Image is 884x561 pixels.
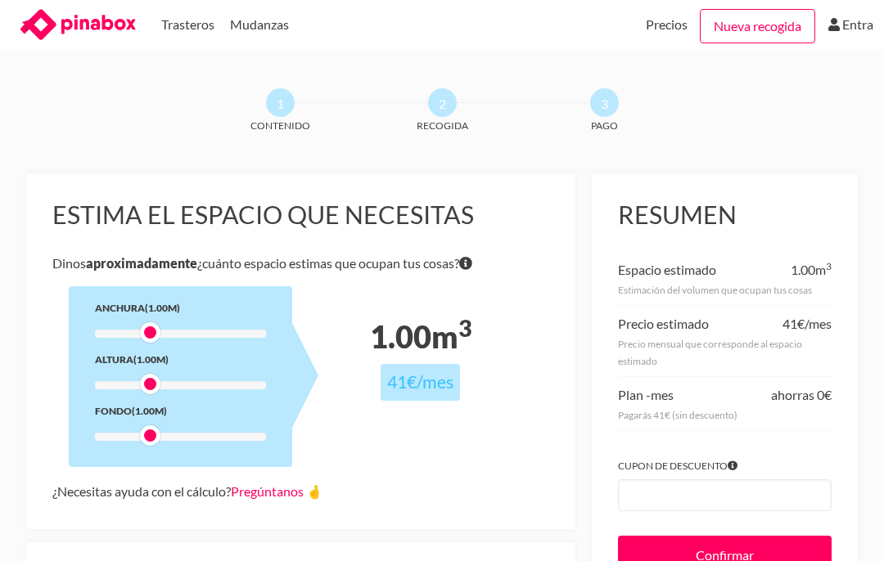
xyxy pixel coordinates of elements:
div: Precio estimado [618,312,709,335]
div: Pagarás 41€ (sin descuento) [618,406,832,424]
a: Pregúntanos 🤞 [231,483,322,499]
sup: 3 [458,314,471,342]
h3: Resumen [618,200,832,231]
div: ¿Necesitas ayuda con el cálculo? [52,480,549,503]
label: Cupon de descuento [618,457,832,474]
span: /mes [417,371,453,393]
span: m [815,262,832,277]
p: Dinos ¿cuánto espacio estimas que ocupan tus cosas? [52,252,549,275]
div: Anchura [95,299,266,316]
span: /mes [805,316,832,331]
div: Fondo [95,402,266,420]
div: Espacio estimado [618,258,716,281]
span: Recogida [388,117,496,134]
sup: 3 [826,260,832,272]
span: 1.00 [370,318,431,355]
span: 3 [590,88,619,117]
span: (1.00m) [132,405,167,417]
span: Contenido [226,117,334,134]
span: mes [651,387,674,402]
div: Estimación del volumen que ocupan tus cosas [618,281,832,298]
span: 2 [428,88,457,117]
span: 41€ [783,316,805,331]
span: 41€ [387,371,417,393]
b: aproximadamente [86,255,197,271]
span: m [431,318,471,355]
span: 1.00 [791,262,815,277]
div: Altura [95,351,266,368]
div: Precio mensual que corresponde al espacio estimado [618,335,832,370]
span: Si tienes dudas sobre volumen exacto de tus cosas no te preocupes porque nuestro equipo te dirá e... [459,252,472,275]
span: Si tienes algún cupón introdúcelo para aplicar el descuento [728,457,737,474]
span: Pago [550,117,658,134]
span: 1 [266,88,295,117]
div: Plan - [618,384,674,406]
div: ahorras 0€ [771,384,832,406]
h3: Estima el espacio que necesitas [52,200,549,231]
span: (1.00m) [133,353,169,366]
span: (1.00m) [145,302,180,314]
a: Nueva recogida [700,9,815,43]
